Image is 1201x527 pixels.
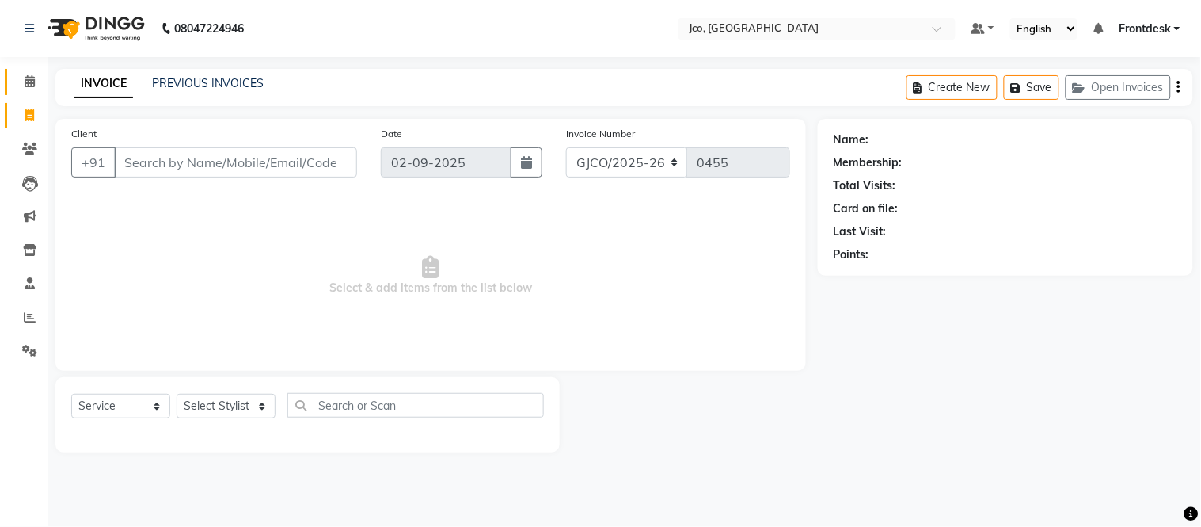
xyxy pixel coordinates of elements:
div: Card on file: [834,200,899,217]
span: Select & add items from the list below [71,197,790,355]
a: PREVIOUS INVOICES [152,76,264,90]
label: Client [71,127,97,141]
span: Frontdesk [1119,21,1171,37]
div: Points: [834,246,869,263]
button: Create New [906,75,998,100]
button: Save [1004,75,1059,100]
input: Search by Name/Mobile/Email/Code [114,147,357,178]
div: Total Visits: [834,178,896,194]
div: Last Visit: [834,223,887,240]
a: INVOICE [74,70,133,98]
b: 08047224946 [174,6,244,51]
div: Membership: [834,155,903,171]
label: Invoice Number [566,127,635,141]
label: Date [381,127,402,141]
div: Name: [834,132,869,148]
img: logo [40,6,149,51]
button: +91 [71,147,116,178]
button: Open Invoices [1066,75,1171,100]
input: Search or Scan [287,393,544,418]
